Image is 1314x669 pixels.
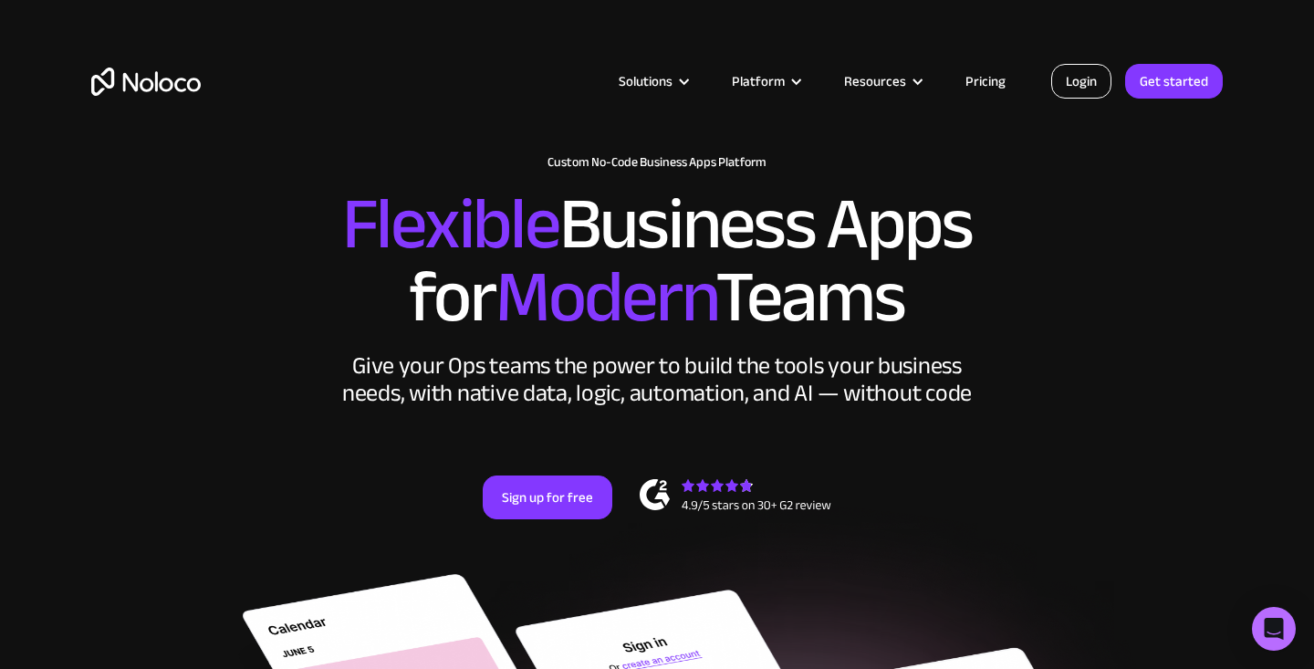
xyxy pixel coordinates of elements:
div: Resources [844,69,906,93]
span: Flexible [342,156,559,292]
div: Give your Ops teams the power to build the tools your business needs, with native data, logic, au... [338,352,976,407]
h2: Business Apps for Teams [91,188,1223,334]
div: Platform [709,69,821,93]
a: Get started [1125,64,1223,99]
div: Platform [732,69,785,93]
div: Solutions [619,69,673,93]
a: Pricing [943,69,1028,93]
a: Sign up for free [483,476,612,519]
div: Resources [821,69,943,93]
div: Open Intercom Messenger [1252,607,1296,651]
a: Login [1051,64,1111,99]
a: home [91,68,201,96]
div: Solutions [596,69,709,93]
span: Modern [495,229,715,365]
